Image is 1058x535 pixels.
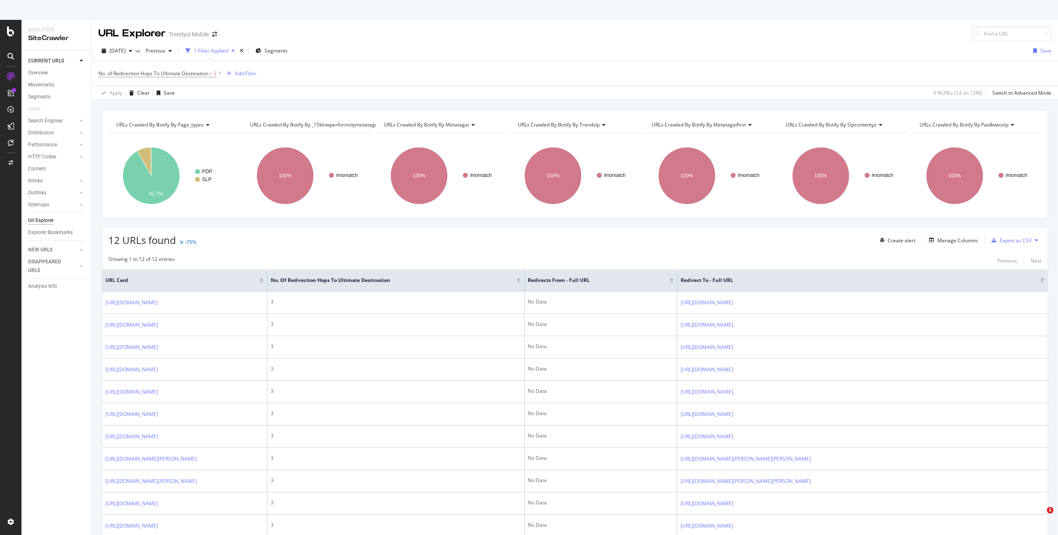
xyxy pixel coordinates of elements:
[997,256,1017,265] button: Previous
[98,44,136,57] button: [DATE]
[948,173,961,179] text: 100%
[28,216,86,225] a: Url Explorer
[114,118,231,131] h4: URLs Crawled By Botify By page_types
[528,320,674,328] div: No Data
[888,237,915,244] div: Create alert
[271,277,504,284] span: No. of Redirection Hops To Ultimate Destination
[528,454,674,462] div: No Data
[1047,507,1053,514] span: 1
[164,89,175,96] div: Save
[182,44,238,57] button: 1 Filter Applied
[28,201,77,209] a: Sitemaps
[681,455,811,463] a: [URL][DOMAIN_NAME][PERSON_NAME][PERSON_NAME]
[681,277,1028,284] span: Redirect To - Full URL
[382,118,498,131] h4: URLs Crawled By Botify By metatagai
[264,47,288,54] span: Segments
[28,93,50,101] div: Segments
[738,172,760,178] text: #nomatch
[28,177,77,185] a: Inlinks
[681,343,733,351] a: [URL][DOMAIN_NAME]
[116,121,204,128] span: URLs Crawled By Botify By page_types
[28,81,54,89] div: Movements
[28,69,48,77] div: Overview
[992,89,1051,96] div: Switch to Advanced Mode
[918,118,1034,131] h4: URLs Crawled By Botify By paidkwtoslp
[28,228,73,237] div: Explorer Bookmarks
[28,189,77,197] a: Outlinks
[28,81,86,89] a: Movements
[105,432,158,441] a: [URL][DOMAIN_NAME]
[28,57,64,65] div: CURRENT URLS
[271,343,521,350] div: 3
[680,173,693,179] text: 100%
[681,365,733,374] a: [URL][DOMAIN_NAME]
[105,365,158,374] a: [URL][DOMAIN_NAME]
[108,233,176,247] span: 12 URLs found
[28,33,85,43] div: SiteCrawler
[98,70,208,77] span: No. of Redirection Hops To Ultimate Destination
[528,432,674,439] div: No Data
[105,388,158,396] a: [URL][DOMAIN_NAME]
[105,343,158,351] a: [URL][DOMAIN_NAME]
[784,118,900,131] h4: URLs Crawled By Botify By slpcontentyz
[28,141,57,149] div: Performance
[28,141,77,149] a: Performance
[681,321,733,329] a: [URL][DOMAIN_NAME]
[28,189,46,197] div: Outlinks
[28,228,86,237] a: Explorer Bookmarks
[136,47,142,54] span: vs
[271,298,521,306] div: 3
[238,47,245,55] div: times
[528,521,674,529] div: No Data
[604,172,626,178] text: #nomatch
[997,257,1017,264] div: Previous
[271,521,521,529] div: 3
[224,69,257,79] button: Add Filter
[926,235,978,245] button: Manage Columns
[681,522,733,530] a: [URL][DOMAIN_NAME]
[937,237,978,244] div: Manage Columns
[376,140,506,212] svg: A chart.
[518,121,600,128] span: URLs Crawled By Botify By trendslp
[1030,44,1051,57] button: Save
[28,282,57,291] div: Analysis Info
[988,234,1032,247] button: Export as CSV
[149,191,163,197] text: 91.7%
[681,432,733,441] a: [URL][DOMAIN_NAME]
[681,477,811,485] a: [URL][DOMAIN_NAME][PERSON_NAME][PERSON_NAME]
[28,117,62,125] div: Search Engines
[28,246,52,254] div: NEW URLS
[28,153,77,161] a: HTTP Codes
[142,44,175,57] button: Previous
[528,410,674,417] div: No Data
[98,26,165,41] div: URL Explorer
[1031,257,1041,264] div: Next
[28,57,77,65] a: CURRENT URLS
[28,282,86,291] a: Analysis Info
[528,298,674,306] div: No Data
[912,140,1041,212] svg: A chart.
[28,105,49,113] a: Visits
[98,86,122,100] button: Apply
[1030,507,1050,527] iframe: Intercom live chat
[28,69,86,77] a: Overview
[271,320,521,328] div: 3
[242,140,372,212] svg: A chart.
[989,86,1051,100] button: Switch to Advanced Mode
[28,246,77,254] a: NEW URLS
[28,177,43,185] div: Inlinks
[202,169,212,174] text: PDP
[28,129,77,137] a: Distribution
[528,343,674,350] div: No Data
[214,68,217,79] span: 2
[933,89,982,96] div: 0 % URLs ( 12 on 12M )
[105,522,158,530] a: [URL][DOMAIN_NAME]
[877,234,915,247] button: Create alert
[528,365,674,373] div: No Data
[681,499,733,508] a: [URL][DOMAIN_NAME]
[778,140,908,212] div: A chart.
[105,277,257,284] span: URL Card
[814,173,827,179] text: 100%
